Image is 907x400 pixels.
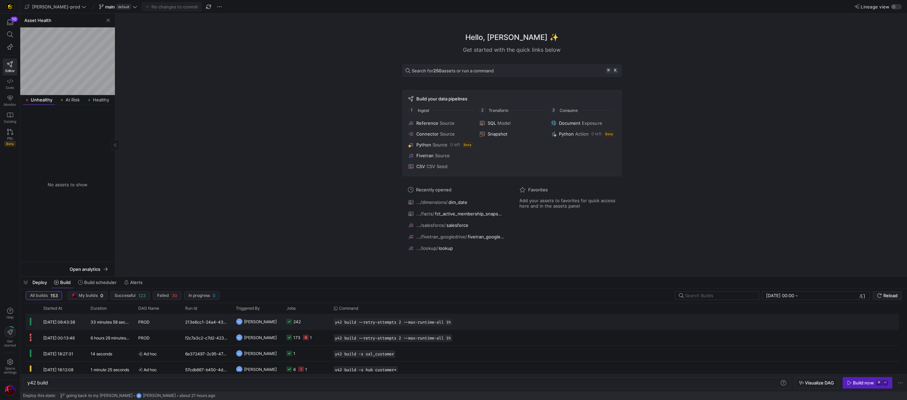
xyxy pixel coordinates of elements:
[795,293,798,298] span: –
[157,293,169,298] span: Failed
[7,3,14,10] img: https://storage.googleapis.com/y42-prod-data-exchange/images/uAsz27BndGEK0hZWDFeOjoxA7jCwgK9jE472...
[412,68,494,73] span: Search for assets or run a command
[244,330,277,346] span: [PERSON_NAME]
[100,293,103,298] span: 0
[138,293,146,298] span: 123
[488,120,496,126] span: SQL
[130,280,143,285] span: Alerts
[5,385,16,396] img: https://storage.googleapis.com/y42-prod-data-exchange/images/ICWEDZt8PPNNsC1M8rtt1ADXuM1CLD3OveQ6...
[181,346,232,361] div: 6e372497-2c95-4740-8774-3796ac802b72
[3,126,17,149] a: PRsBeta
[293,330,300,346] div: 173
[79,293,98,298] span: My builds
[3,356,17,377] a: Spacesettings
[3,305,17,322] button: Help
[3,1,17,13] a: https://storage.googleapis.com/y42-prod-data-exchange/images/uAsz27BndGEK0hZWDFeOjoxA7jCwgK9jE472...
[435,153,450,158] span: Source
[335,352,394,356] span: y42 build -s sal_customer
[416,222,446,228] span: .../salesforce/
[105,4,115,9] span: main
[582,120,602,126] span: Exposure
[293,346,295,361] div: 1
[138,306,159,311] span: DAG Name
[3,109,17,126] a: Catalog
[43,306,62,311] span: Started At
[185,306,197,311] span: Run Id
[433,142,447,147] span: Source
[407,130,474,138] button: ConnectorSource
[136,393,142,398] div: TH
[416,142,431,147] span: Python
[143,393,176,398] span: [PERSON_NAME]
[58,391,217,400] button: going back to my [PERSON_NAME]TH[PERSON_NAME]about 21 hours ago
[66,393,132,398] span: going back to my [PERSON_NAME]
[335,336,451,340] span: y42 build --retry-attempts 2 --max-runtime-all 1h
[407,119,474,127] button: ReferenceSource
[3,75,17,92] a: Code
[4,102,16,107] span: Monitor
[416,211,434,216] span: .../facts/
[138,330,150,346] span: PROD
[528,187,548,192] span: Favorites
[853,380,874,385] div: Build now
[6,315,14,319] span: Help
[440,120,455,126] span: Source
[84,280,117,285] span: Build scheduler
[575,131,589,137] span: Action
[448,199,467,205] span: dim_date
[339,306,358,311] span: Command
[335,368,396,372] span: y42 build -s hub_customer+
[805,380,834,385] span: Visualize DAG
[435,211,504,216] span: fct_active_membership_snapshot
[873,291,902,300] button: Reload
[335,320,451,325] span: y42 build --retry-attempts 2 --max-runtime-all 1h
[244,346,277,361] span: [PERSON_NAME]
[91,367,129,372] y42-duration: 1 minute 25 seconds
[97,2,139,11] button: maindefault
[402,65,621,77] button: Search for250assets or run a command⌘k
[478,130,545,138] button: Snapshot
[407,209,506,218] button: .../facts/fct_active_membership_snapshot
[861,4,889,9] span: Lineage view
[179,393,215,398] span: about 21 hours ago
[138,346,177,362] span: Ad hoc
[172,293,177,298] span: 30
[236,334,243,341] div: TH
[138,314,150,330] span: PROD
[463,142,472,147] span: Beta
[293,361,296,377] div: 6
[416,234,467,239] span: .../fivetran_googledrive/
[842,377,892,389] button: Build now⌘⏎
[440,131,455,137] span: Source
[236,318,243,325] div: TH
[416,131,439,137] span: Connector
[43,367,73,372] span: [DATE] 18:12:08
[68,291,107,300] button: https://storage.googleapis.com/y42-prod-data-exchange/images/ICWEDZt8PPNNsC1M8rtt1ADXuM1CLD3OveQ6...
[407,141,474,149] button: PythonSource0 leftBeta
[416,199,448,205] span: .../dimensions/
[416,96,467,101] span: Build your data pipelines
[433,68,442,73] strong: 250
[549,130,617,138] button: PythonAction0 leftBeta
[3,58,17,75] a: Editor
[43,320,75,325] span: [DATE] 06:43:38
[685,293,753,298] input: Search Builds
[426,164,447,169] span: CSV Seed
[4,119,16,123] span: Catalog
[60,280,71,285] span: Build
[213,293,215,298] span: 0
[70,266,100,272] span: Open analytics
[236,306,260,311] span: Triggered By
[478,119,545,127] button: SQLModel
[75,277,120,288] button: Build scheduler
[794,377,838,389] button: Visualize DAG
[181,361,232,377] div: 57cdb667-b450-4db5-bd2d-c05050ce54c3
[446,222,468,228] span: salesforce
[407,232,506,241] button: .../fivetran_googledrive/fivetran_googledrive
[153,291,181,300] button: Failed30
[407,198,506,207] button: .../dimensions/dim_date
[91,335,149,340] y42-duration: 6 hours 29 minutes 20 seconds
[876,380,882,385] kbd: ⌘
[402,46,621,54] div: Get started with the quick links below
[138,362,177,378] span: Ad hoc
